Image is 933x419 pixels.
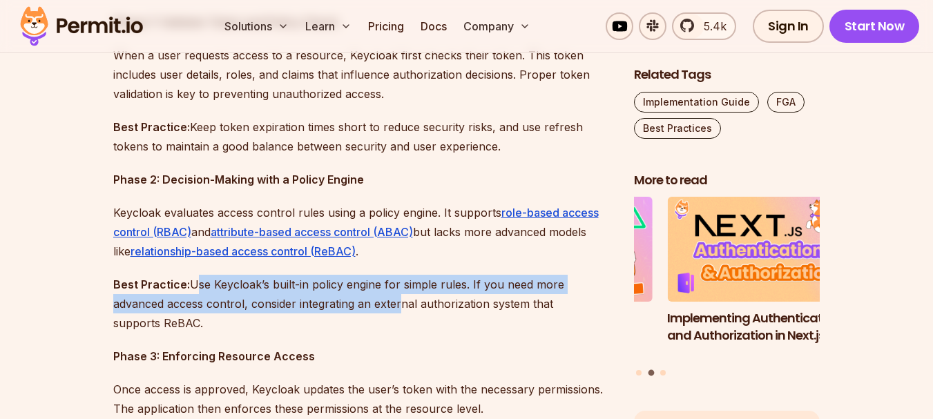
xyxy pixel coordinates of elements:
[113,277,190,291] strong: Best Practice:
[634,197,820,378] div: Posts
[14,3,149,50] img: Permit logo
[113,173,364,186] strong: Phase 2: Decision-Making with a Policy Engine
[672,12,736,40] a: 5.4k
[113,46,612,104] p: When a user requests access to a resource, Keycloak first checks their token. This token includes...
[634,118,721,139] a: Best Practices
[211,225,413,239] a: attribute-based access control (ABAC)
[634,172,820,189] h2: More to read
[113,380,612,418] p: Once access is approved, Keycloak updates the user’s token with the necessary permissions. The ap...
[113,206,599,239] a: role-based access control (RBAC)
[636,370,642,376] button: Go to slide 1
[300,12,357,40] button: Learn
[113,275,612,333] p: Use Keycloak’s built-in policy engine for simple rules. If you need more advanced access control,...
[767,92,805,113] a: FGA
[634,92,759,113] a: Implementation Guide
[667,197,854,362] a: Implementing Authentication and Authorization in Next.jsImplementing Authentication and Authoriza...
[113,349,315,363] strong: Phase 3: Enforcing Resource Access
[695,18,727,35] span: 5.4k
[363,12,410,40] a: Pricing
[829,10,920,43] a: Start Now
[466,310,653,344] h3: Implementing Multi-Tenant RBAC in Nuxt.js
[458,12,536,40] button: Company
[667,310,854,344] h3: Implementing Authentication and Authorization in Next.js
[113,117,612,156] p: Keep token expiration times short to reduce security risks, and use refresh tokens to maintain a ...
[753,10,824,43] a: Sign In
[113,203,612,261] p: Keycloak evaluates access control rules using a policy engine. It supports and but lacks more adv...
[634,66,820,84] h2: Related Tags
[648,370,654,376] button: Go to slide 2
[667,197,854,362] li: 2 of 3
[466,197,653,362] li: 1 of 3
[667,197,854,302] img: Implementing Authentication and Authorization in Next.js
[219,12,294,40] button: Solutions
[131,244,356,258] a: relationship-based access control (ReBAC)
[660,370,666,376] button: Go to slide 3
[415,12,452,40] a: Docs
[113,120,190,134] strong: Best Practice:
